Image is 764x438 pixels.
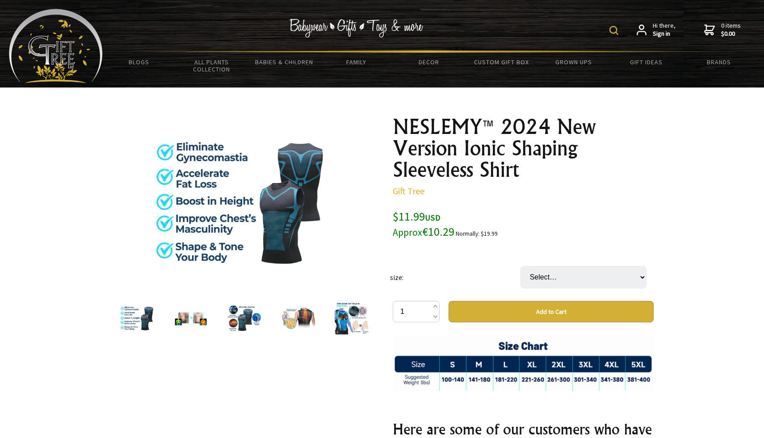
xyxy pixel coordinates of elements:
a: Custom Gift Box [465,53,537,71]
img: Babywear - Gifts - Toys & more [289,19,423,38]
img: NESLEMY™ 2024 New Version Ionic Shaping Sleeveless Shirt [227,301,261,335]
a: All Plants Collection [175,53,248,79]
a: Brands [683,53,755,71]
small: Normally: $19.99 [456,230,498,238]
img: NESLEMY™ 2024 New Version Ionic Shaping Sleeveless Shirt [281,301,315,335]
img: product search [609,26,618,35]
strong: $0.00 [721,30,741,38]
h1: NESLEMY™ 2024 New Version Ionic Shaping Sleeveless Shirt [393,116,654,180]
img: NESLEMY™ 2024 New Version Ionic Shaping Sleeveless Shirt [335,301,369,335]
img: NESLEMY™ 2024 New Version Ionic Shaping Sleeveless Shirt [154,116,327,290]
a: Gift Ideas [610,53,683,71]
span: $11.99 €10.29 [393,209,454,239]
a: Decor [393,53,465,71]
button: Add to Cart [449,301,654,322]
img: NESLEMY™ 2024 New Version Ionic Shaping Sleeveless Shirt [174,301,208,335]
td: size: [390,254,521,301]
span: Hi there, [653,22,676,38]
a: Gift Tree [393,185,424,196]
a: BLOGS [103,53,175,71]
span: USD [425,213,441,223]
small: Approx [393,226,422,238]
a: Family [320,53,393,71]
span: 0 items [721,21,741,38]
strong: Sign in [653,30,676,38]
a: Babies & Children [248,53,320,71]
a: 0 items$0.00 [704,22,741,38]
a: Grown Ups [537,53,610,71]
img: Babyware - Gifts - Toys and more... [9,9,103,83]
img: NESLEMY™ 2024 New Version Ionic Shaping Sleeveless Shirt [120,301,154,335]
a: Hi there,Sign in [637,22,676,38]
